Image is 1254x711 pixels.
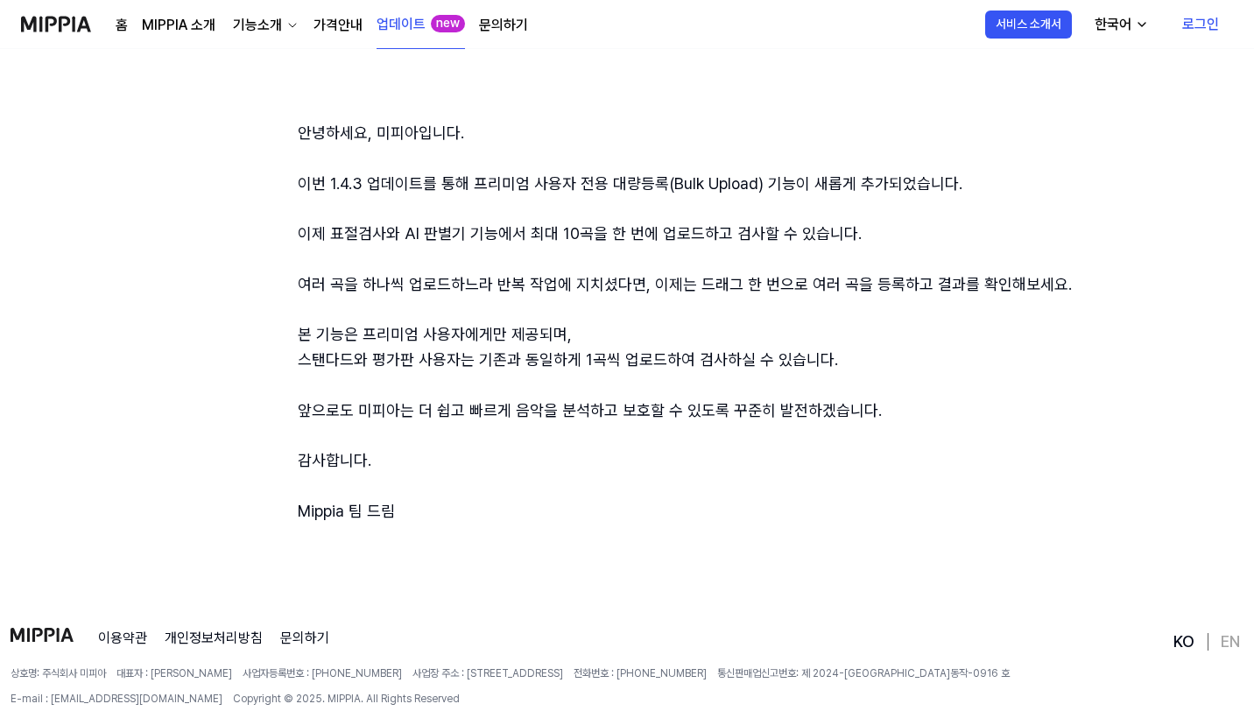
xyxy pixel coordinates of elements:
div: 기능소개 [229,15,285,36]
a: 홈 [116,15,128,36]
a: EN [1221,631,1240,652]
img: logo [11,628,74,642]
span: Copyright © 2025. MIPPIA. All Rights Reserved [233,692,460,707]
button: 한국어 [1081,7,1159,42]
a: 문의하기 [280,628,329,649]
div: new [431,15,465,32]
span: E-mail : [EMAIL_ADDRESS][DOMAIN_NAME] [11,692,222,707]
a: 개인정보처리방침 [165,628,263,649]
button: 서비스 소개서 [985,11,1072,39]
span: 상호명: 주식회사 미피아 [11,666,106,681]
a: 업데이트 [377,14,426,35]
span: 대표자 : [PERSON_NAME] [116,666,232,681]
a: 이용약관 [98,628,147,649]
div: 한국어 [1091,14,1135,35]
div: 안녕하세요, 미피아입니다. 이번 1.4.3 업데이트를 통해 프리미엄 사용자 전용 대량등록(Bulk Upload) 기능이 새롭게 추가되었습니다. 이제 표절검사와 AI 판별기 기... [298,121,1124,524]
a: MIPPIA 소개 [142,15,215,36]
span: 사업자등록번호 : [PHONE_NUMBER] [243,666,402,681]
span: 사업장 주소 : [STREET_ADDRESS] [412,666,563,681]
a: KO [1173,631,1194,652]
span: 전화번호 : [PHONE_NUMBER] [574,666,707,681]
a: 가격안내 [313,15,363,36]
span: 통신판매업신고번호: 제 2024-[GEOGRAPHIC_DATA]동작-0916 호 [717,666,1010,681]
a: 문의하기 [479,15,528,36]
button: 기능소개 [229,15,299,36]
